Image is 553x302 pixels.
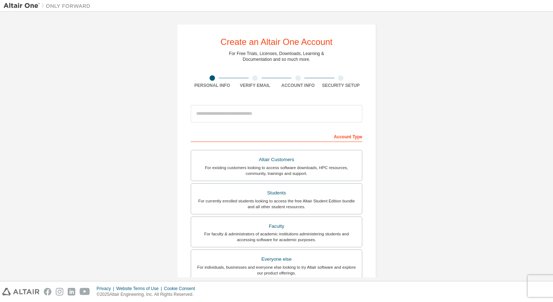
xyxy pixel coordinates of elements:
[191,130,362,142] div: Account Type
[320,83,363,88] div: Security Setup
[191,83,234,88] div: Personal Info
[195,254,358,264] div: Everyone else
[56,288,63,295] img: instagram.svg
[276,83,320,88] div: Account Info
[195,198,358,210] div: For currently enrolled students looking to access the free Altair Student Edition bundle and all ...
[195,155,358,165] div: Altair Customers
[195,165,358,176] div: For existing customers looking to access software downloads, HPC resources, community, trainings ...
[220,38,333,46] div: Create an Altair One Account
[44,288,51,295] img: facebook.svg
[97,291,199,298] p: © 2025 Altair Engineering, Inc. All Rights Reserved.
[195,188,358,198] div: Students
[195,221,358,231] div: Faculty
[164,286,199,291] div: Cookie Consent
[195,264,358,276] div: For individuals, businesses and everyone else looking to try Altair software and explore our prod...
[4,2,94,9] img: Altair One
[97,286,116,291] div: Privacy
[68,288,75,295] img: linkedin.svg
[234,83,277,88] div: Verify Email
[2,288,39,295] img: altair_logo.svg
[229,51,324,62] div: For Free Trials, Licenses, Downloads, Learning & Documentation and so much more.
[116,286,164,291] div: Website Terms of Use
[80,288,90,295] img: youtube.svg
[195,231,358,243] div: For faculty & administrators of academic institutions administering students and accessing softwa...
